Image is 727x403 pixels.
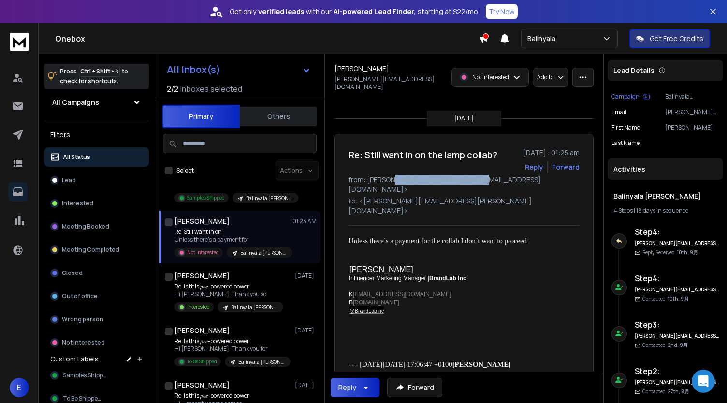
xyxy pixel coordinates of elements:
[44,240,149,259] button: Meeting Completed
[62,292,98,300] p: Out of office
[174,271,230,281] h1: [PERSON_NAME]
[338,383,356,392] div: Reply
[258,7,304,16] strong: verified leads
[635,319,719,331] h6: Step 3 :
[162,105,240,128] button: Primary
[635,240,719,247] h6: [PERSON_NAME][EMAIL_ADDRESS][PERSON_NAME][DOMAIN_NAME]
[50,354,99,364] h3: Custom Labels
[159,60,319,79] button: All Inbox(s)
[349,265,413,273] span: [PERSON_NAME]
[174,337,291,345] p: Re: Is this 𝑝𝑒𝑒-powered power
[295,327,317,334] p: [DATE]
[668,295,689,302] span: 10th, 9月
[349,308,384,314] span: @BrandLabInc
[331,378,379,397] button: Reply
[231,304,277,311] p: Balinyala [PERSON_NAME]
[642,295,689,302] p: Contacted
[642,249,698,256] p: Reply Received
[353,299,399,306] a: [DOMAIN_NAME]
[295,381,317,389] p: [DATE]
[62,316,103,323] p: Wrong person
[176,167,194,174] label: Select
[613,191,717,201] h1: Balinyala [PERSON_NAME]
[665,124,719,131] p: [PERSON_NAME]
[642,388,689,395] p: Contacted
[552,162,580,172] div: Forward
[62,223,109,230] p: Meeting Booked
[174,380,230,390] h1: [PERSON_NAME]
[238,359,285,366] p: Balinyala [PERSON_NAME]
[230,7,478,16] p: Get only with our starting at $22/mo
[180,83,242,95] h3: Inboxes selected
[62,246,119,254] p: Meeting Completed
[635,286,719,293] h6: [PERSON_NAME][EMAIL_ADDRESS][PERSON_NAME][DOMAIN_NAME]
[349,175,580,194] p: from: [PERSON_NAME] <[PERSON_NAME][EMAIL_ADDRESS][DOMAIN_NAME]>
[174,216,230,226] h1: [PERSON_NAME]
[429,275,466,282] span: BrandLab Inc
[611,139,640,147] p: Last Name
[44,128,149,142] h3: Filters
[692,370,715,393] div: Open Intercom Messenger
[525,162,543,172] button: Reply
[349,148,497,161] h1: Re: Still want in on the lamp collab?
[642,342,688,349] p: Contacted
[349,196,580,216] p: to: <[PERSON_NAME][EMAIL_ADDRESS][PERSON_NAME][DOMAIN_NAME]>
[187,249,219,256] p: Not Interested
[613,207,717,215] div: |
[665,108,719,116] p: [PERSON_NAME][EMAIL_ADDRESS][DOMAIN_NAME]
[635,379,719,386] h6: [PERSON_NAME][EMAIL_ADDRESS][PERSON_NAME][DOMAIN_NAME]
[295,272,317,280] p: [DATE]
[44,333,149,352] button: Not Interested
[44,310,149,329] button: Wrong person
[486,4,518,19] button: Try Now
[349,306,384,314] a: @BrandLabInc
[240,249,287,257] p: Balinyala [PERSON_NAME]
[349,299,399,306] span: B
[611,93,650,101] button: Campaign
[174,228,291,236] p: Re: Still want in on
[167,65,220,74] h1: All Inbox(s)
[174,283,283,290] p: Re: Is this 𝑝𝑒𝑒-powered power
[349,359,572,391] div: ---- [DATE][DATE] 17:06:47 +0100 wrote ----
[44,171,149,190] button: Lead
[334,75,446,91] p: [PERSON_NAME][EMAIL_ADDRESS][DOMAIN_NAME]
[613,206,633,215] span: 4 Steps
[489,7,515,16] p: Try Now
[611,108,626,116] p: Email
[635,332,719,340] h6: [PERSON_NAME][EMAIL_ADDRESS][PERSON_NAME][DOMAIN_NAME]
[334,7,416,16] strong: AI-powered Lead Finder,
[636,206,688,215] span: 18 days in sequence
[613,66,654,75] p: Lead Details
[292,217,317,225] p: 01:25 AM
[62,339,105,346] p: Not Interested
[63,153,90,161] p: All Status
[44,93,149,112] button: All Campaigns
[55,33,479,44] h1: Onebox
[387,378,442,397] button: Forward
[523,148,580,158] p: [DATE] : 01:25 am
[472,73,509,81] p: Not Interested
[537,73,553,81] p: Add to
[349,235,572,246] div: Unless there’s a payment for the collab I don’t want to proceed
[635,226,719,238] h6: Step 4 :
[240,106,317,127] button: Others
[63,395,102,403] span: To Be Shipped
[611,124,640,131] p: First Name
[10,33,29,51] img: logo
[677,249,698,256] span: 10th, 9月
[187,194,225,201] p: Samples Shipped
[44,287,149,306] button: Out of office
[454,115,474,122] p: [DATE]
[246,195,292,202] p: Balinyala [PERSON_NAME]
[174,326,230,335] h1: [PERSON_NAME]
[635,365,719,377] h6: Step 2 :
[668,388,689,395] span: 27th, 8月
[608,158,723,180] div: Activities
[44,147,149,167] button: All Status
[167,83,178,95] span: 2 / 2
[650,34,703,43] p: Get Free Credits
[353,291,451,298] a: [EMAIL_ADDRESS][DOMAIN_NAME]
[44,194,149,213] button: Interested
